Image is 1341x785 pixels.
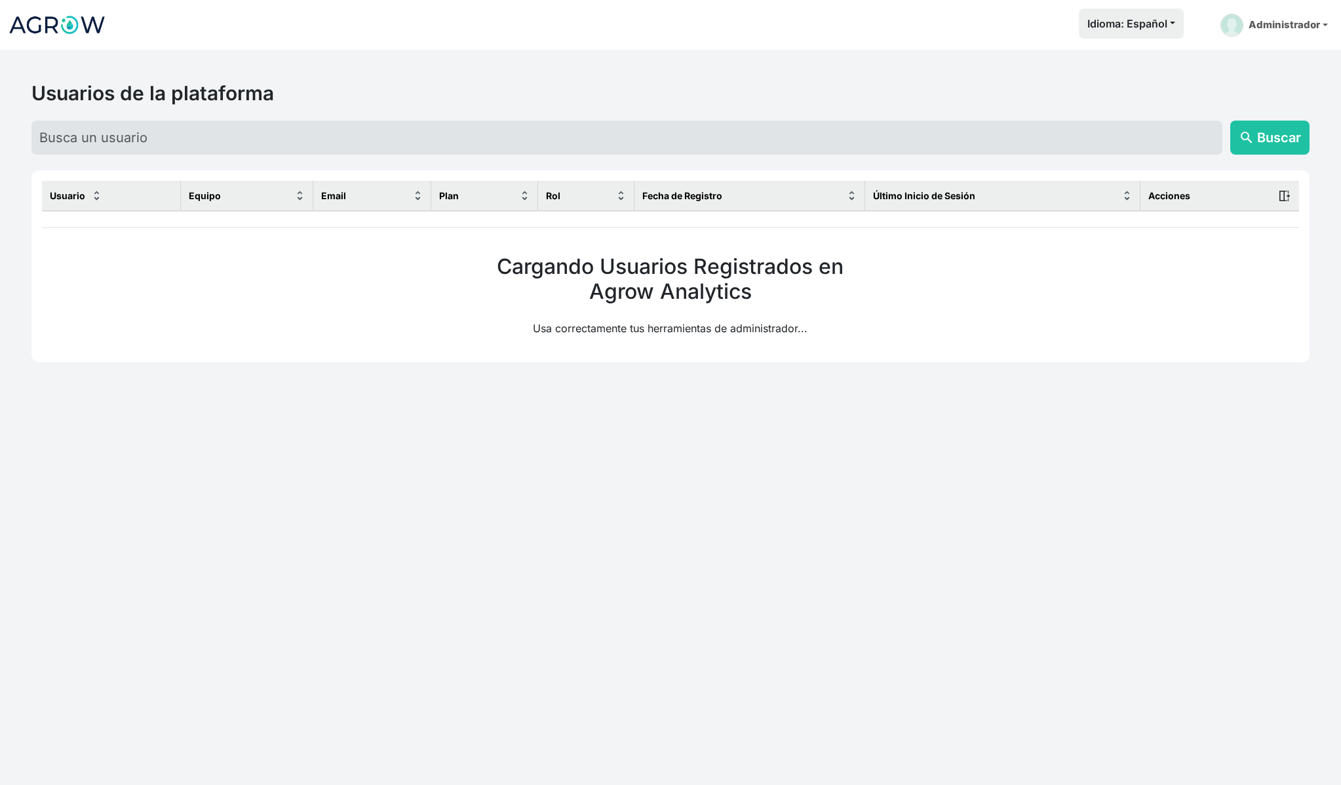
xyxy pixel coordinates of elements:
[8,9,106,41] img: Logo
[50,189,85,202] span: Usuario
[31,81,1310,105] h2: Usuarios de la plataforma
[31,121,1222,155] input: Busca un usuario
[92,191,102,201] img: sort
[1257,128,1301,147] span: Buscar
[1122,191,1132,201] img: sort
[1239,130,1254,145] span: search
[1230,121,1310,155] button: searchBuscar
[1220,14,1243,37] img: admin-picture
[466,254,874,305] h2: Cargando Usuarios Registrados en Agrow Analytics
[189,189,221,202] span: Equipo
[466,320,874,336] p: Usa correctamente tus herramientas de administrador...
[520,191,530,201] img: sort
[295,191,305,201] img: sort
[1278,189,1291,202] img: action
[616,191,626,201] img: sort
[1215,9,1333,42] a: Administrador
[873,189,975,202] span: Último Inicio de Sesión
[413,191,423,201] img: sort
[847,191,857,201] img: sort
[546,189,560,202] span: Rol
[1079,9,1184,39] button: Idioma: Español
[439,189,459,202] span: Plan
[321,189,346,202] span: Email
[642,189,722,202] span: Fecha de Registro
[1148,189,1190,202] span: Acciones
